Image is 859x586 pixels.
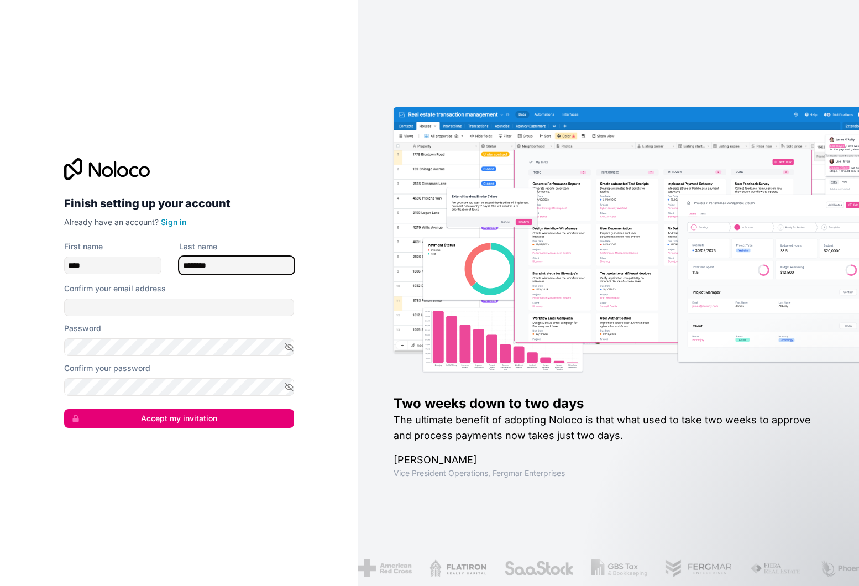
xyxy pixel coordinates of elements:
img: /assets/gbstax-C-GtDUiK.png [590,559,647,577]
span: Already have an account? [64,217,159,227]
input: Email address [64,299,294,316]
a: Sign in [161,217,186,227]
input: Password [64,338,294,356]
label: First name [64,241,103,252]
input: given-name [64,257,161,274]
h1: Vice President Operations , Fergmar Enterprises [394,468,824,479]
label: Confirm your password [64,363,150,374]
label: Confirm your email address [64,283,166,294]
h2: The ultimate benefit of adopting Noloco is that what used to take two weeks to approve and proces... [394,412,824,443]
iframe: Intercom notifications message [638,503,859,580]
label: Last name [179,241,217,252]
h1: Two weeks down to two days [394,395,824,412]
img: /assets/american-red-cross-BAupjrZR.png [357,559,411,577]
h2: Finish setting up your account [64,193,294,213]
input: family-name [179,257,294,274]
input: Confirm password [64,378,294,396]
img: /assets/saastock-C6Zbiodz.png [504,559,573,577]
button: Accept my invitation [64,409,294,428]
label: Password [64,323,101,334]
img: /assets/flatiron-C8eUkumj.png [428,559,486,577]
h1: [PERSON_NAME] [394,452,824,468]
